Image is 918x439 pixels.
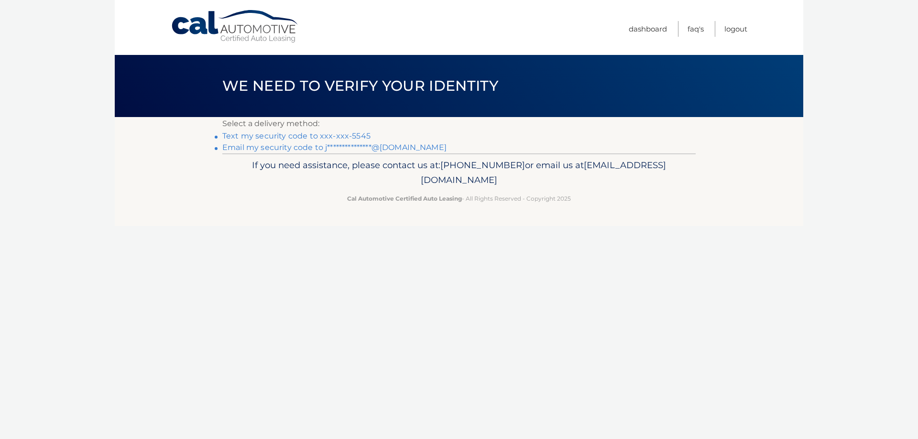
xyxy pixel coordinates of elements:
p: If you need assistance, please contact us at: or email us at [229,158,689,188]
a: Logout [724,21,747,37]
a: Dashboard [629,21,667,37]
span: We need to verify your identity [222,77,498,95]
strong: Cal Automotive Certified Auto Leasing [347,195,462,202]
a: Cal Automotive [171,10,300,43]
span: [PHONE_NUMBER] [440,160,525,171]
a: Text my security code to xxx-xxx-5545 [222,131,371,140]
a: FAQ's [688,21,704,37]
p: Select a delivery method: [222,117,696,130]
p: - All Rights Reserved - Copyright 2025 [229,193,689,203]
